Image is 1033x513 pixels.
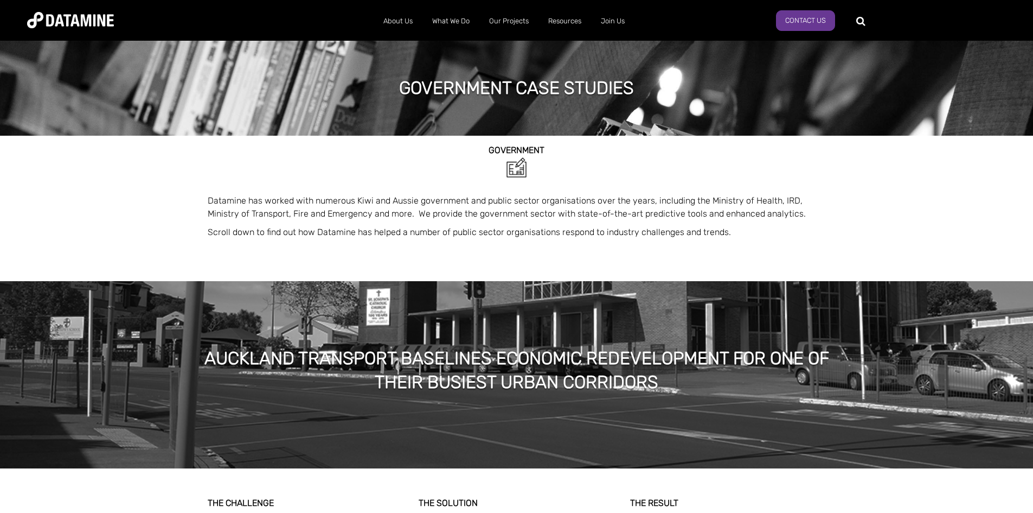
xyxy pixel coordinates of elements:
a: About Us [374,7,422,35]
a: Contact Us [776,10,835,31]
strong: THE RESULT [630,498,678,508]
a: Our Projects [479,7,538,35]
img: Government-1 [504,155,529,180]
h1: AUCKLAND TRANSPORT BASELINES ECONOMIC REDEVELOPMENT FOR ONE OF THEIR BUSIEST URBAN CORRIDORS [186,346,848,395]
h2: GOVERNMENT [208,145,826,155]
p: Scroll down to find out how Datamine has helped a number of public sector organisations respond t... [208,226,826,239]
p: Datamine has worked with numerous Kiwi and Aussie government and public sector organisations over... [208,194,826,220]
a: What We Do [422,7,479,35]
strong: THE CHALLENGE [208,498,274,508]
h1: government case studies [399,76,634,100]
img: Datamine [27,12,114,28]
a: Resources [538,7,591,35]
strong: THE SOLUTION [419,498,478,508]
a: Join Us [591,7,634,35]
